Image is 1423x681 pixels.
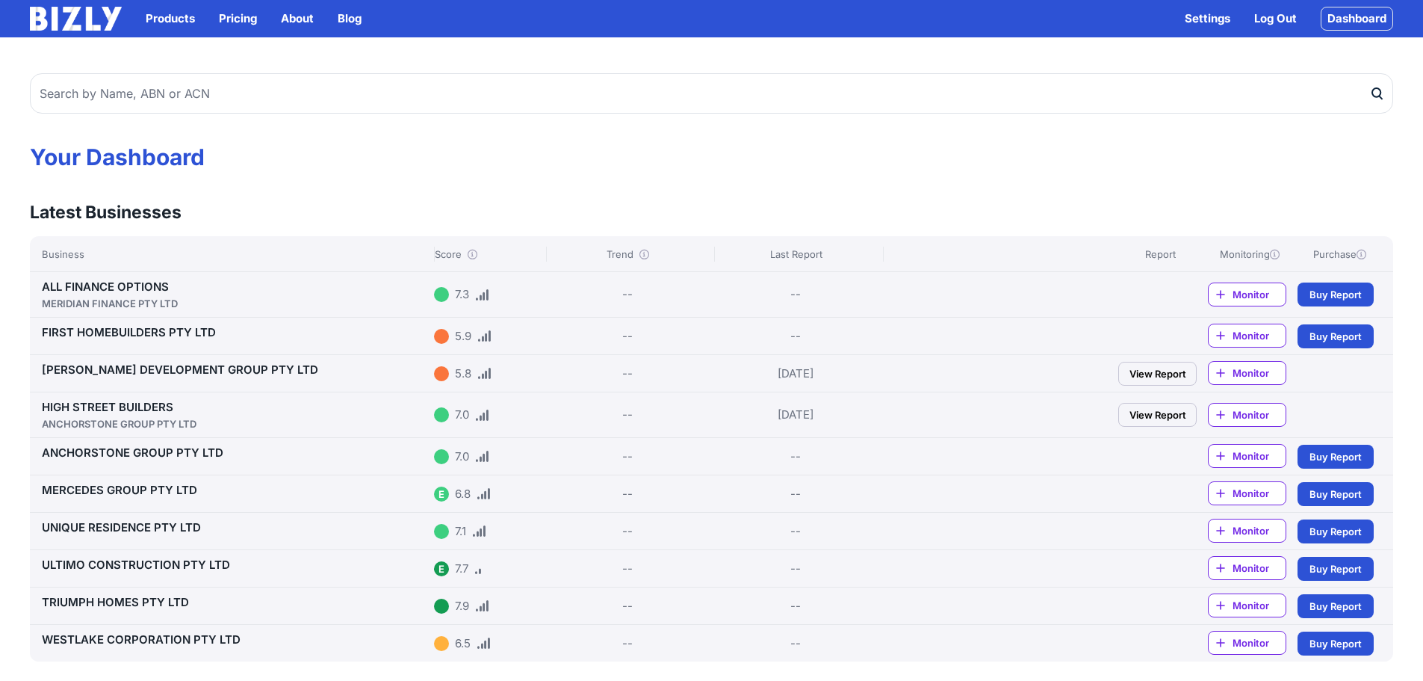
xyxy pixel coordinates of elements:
div: -- [622,523,633,540]
a: [PERSON_NAME] DEVELOPMENT GROUP PTY LTD [42,363,318,377]
div: Monitoring [1208,247,1292,262]
div: -- [622,327,633,345]
div: 7.9 [455,597,469,615]
span: Buy Report [1309,487,1362,502]
div: -- [622,485,633,503]
a: Log Out [1254,10,1297,28]
div: E [434,561,449,576]
a: Buy Report [1298,324,1374,348]
a: WESTLAKE CORPORATION PTY LTD [42,632,241,647]
a: Buy Report [1298,283,1374,306]
div: 6.8 [455,485,471,503]
div: -- [714,519,876,543]
a: View Report [1118,403,1197,427]
a: Monitor [1208,283,1286,306]
span: Buy Report [1309,449,1362,464]
span: Monitor [1233,561,1286,576]
a: FIRST HOMEBUILDERS PTY LTD [42,325,216,339]
a: Monitor [1208,444,1286,468]
div: 5.9 [455,327,471,345]
div: 7.0 [455,448,469,466]
div: -- [622,448,633,466]
button: Products [146,10,195,28]
a: Monitor [1208,481,1286,505]
input: Search by Name, ABN or ACN [30,73,1393,114]
div: MERIDIAN FINANCE PTY LTD [42,296,428,311]
div: Business [42,247,428,262]
a: Settings [1185,10,1230,28]
div: 7.3 [455,286,469,303]
div: ANCHORSTONE GROUP PTY LTD [42,416,428,431]
span: Monitor [1233,287,1286,302]
a: View Report [1118,362,1197,386]
div: -- [622,286,633,303]
div: 7.1 [455,523,466,540]
span: Monitor [1233,407,1286,422]
div: 7.7 [455,560,468,578]
span: Monitor [1233,635,1286,650]
a: HIGH STREET BUILDERSANCHORSTONE GROUP PTY LTD [42,400,428,431]
div: -- [622,635,633,653]
span: Buy Report [1309,636,1362,651]
a: Monitor [1208,361,1286,385]
a: Dashboard [1321,7,1393,31]
a: Buy Report [1298,520,1374,543]
div: 5.8 [455,365,471,383]
a: Monitor [1208,556,1286,580]
span: Buy Report [1309,524,1362,539]
a: Pricing [219,10,257,28]
span: Buy Report [1309,561,1362,576]
div: -- [714,631,876,656]
div: Purchase [1298,247,1381,262]
span: Buy Report [1309,287,1362,302]
a: Monitor [1208,403,1286,427]
a: Buy Report [1298,632,1374,656]
a: ANCHORSTONE GROUP PTY LTD [42,446,223,460]
span: Monitor [1233,523,1286,538]
span: Monitor [1233,366,1286,380]
a: Blog [338,10,362,28]
div: Last Report [714,247,876,262]
div: Score [434,247,540,262]
div: E [434,487,449,502]
div: -- [622,406,633,424]
span: Buy Report [1309,599,1362,614]
a: TRIUMPH HOMES PTY LTD [42,595,189,609]
div: 6.5 [455,635,471,653]
a: Monitor [1208,519,1286,543]
span: Monitor [1233,486,1286,501]
a: Monitor [1208,594,1286,617]
div: -- [622,365,633,383]
div: -- [714,556,876,581]
a: About [281,10,314,28]
a: Monitor [1208,631,1286,655]
a: Buy Report [1298,557,1374,581]
a: ULTIMO CONSTRUCTION PTY LTD [42,558,230,572]
span: Monitor [1233,328,1286,343]
div: 7.0 [455,406,469,424]
a: UNIQUE RESIDENCE PTY LTD [42,520,201,534]
div: -- [622,560,633,578]
div: Report [1118,247,1202,262]
div: [DATE] [714,398,876,431]
div: -- [622,597,633,615]
div: -- [714,444,876,469]
div: [DATE] [714,361,876,386]
h1: Your Dashboard [30,144,1393,170]
div: -- [714,481,876,506]
a: Buy Report [1298,594,1374,618]
div: -- [714,324,876,348]
a: MERCEDES GROUP PTY LTD [42,483,197,497]
div: -- [714,594,876,618]
div: -- [714,278,876,311]
h3: Latest Businesses [30,200,182,224]
a: Monitor [1208,324,1286,348]
a: Buy Report [1298,482,1374,506]
span: Monitor [1233,598,1286,613]
span: Buy Report [1309,329,1362,344]
span: Monitor [1233,449,1286,463]
a: Buy Report [1298,445,1374,469]
a: ALL FINANCE OPTIONSMERIDIAN FINANCE PTY LTD [42,280,428,311]
div: Trend [546,247,708,262]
